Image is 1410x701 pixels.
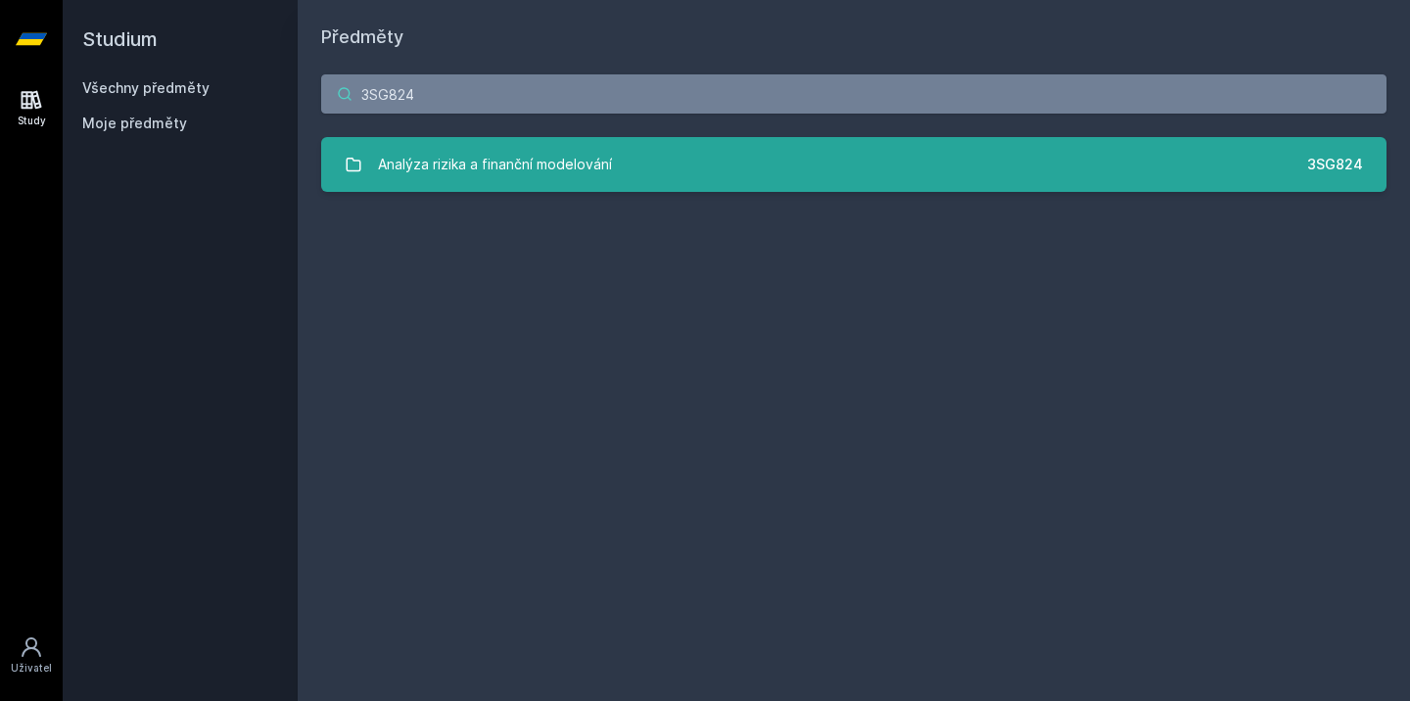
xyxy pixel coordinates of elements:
span: Moje předměty [82,114,187,133]
a: Všechny předměty [82,79,210,96]
a: Uživatel [4,626,59,685]
div: Study [18,114,46,128]
h1: Předměty [321,23,1386,51]
a: Analýza rizika a finanční modelování 3SG824 [321,137,1386,192]
div: Uživatel [11,661,52,676]
div: 3SG824 [1307,155,1363,174]
div: Analýza rizika a finanční modelování [378,145,612,184]
input: Název nebo ident předmětu… [321,74,1386,114]
a: Study [4,78,59,138]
